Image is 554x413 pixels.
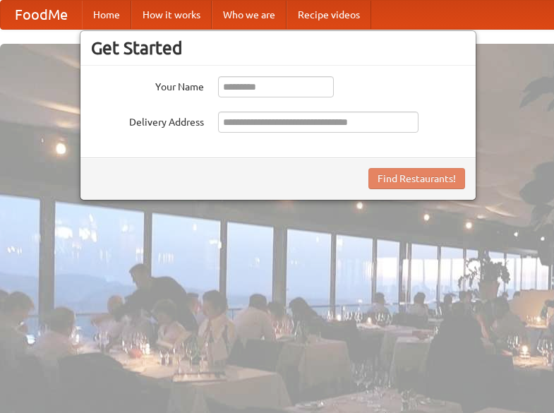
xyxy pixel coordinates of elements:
[91,76,204,94] label: Your Name
[131,1,212,29] a: How it works
[212,1,287,29] a: Who we are
[91,37,465,59] h3: Get Started
[82,1,131,29] a: Home
[287,1,371,29] a: Recipe videos
[91,112,204,129] label: Delivery Address
[1,1,82,29] a: FoodMe
[368,168,465,189] button: Find Restaurants!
